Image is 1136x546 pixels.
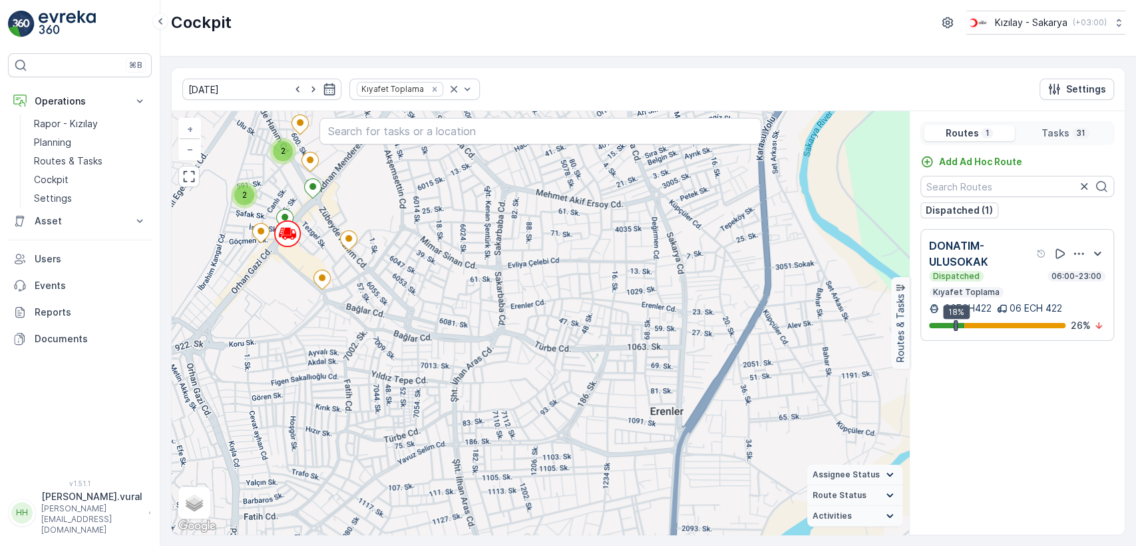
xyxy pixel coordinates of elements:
p: Asset [35,214,125,228]
span: Route Status [813,490,866,501]
summary: Activities [807,506,902,527]
summary: Assignee Status [807,465,902,485]
p: [PERSON_NAME].vural [41,490,142,503]
p: Kızılay - Sakarya [995,16,1067,29]
p: Documents [35,332,146,346]
p: ( +03:00 ) [1073,17,1107,28]
p: Rapor - Kızılay [34,117,98,131]
p: 1 [984,128,990,138]
a: Settings [29,189,152,208]
p: Settings [34,192,72,205]
div: HH [11,502,33,523]
button: Settings [1040,79,1114,100]
p: Routes & Tasks [894,294,907,363]
p: Events [35,279,146,292]
a: Users [8,246,152,272]
img: logo_light-DOdMpM7g.png [39,11,96,37]
div: 18% [943,305,970,320]
p: Operations [35,95,125,108]
img: logo [8,11,35,37]
p: Settings [1066,83,1106,96]
p: Dispatched [932,271,981,282]
span: Assignee Status [813,469,880,480]
a: Routes & Tasks [29,152,152,170]
span: 2 [242,190,247,200]
div: Remove Kıyafet Toplama [427,84,442,95]
p: [PERSON_NAME][EMAIL_ADDRESS][DOMAIN_NAME] [41,503,142,535]
p: 31 [1075,128,1087,138]
p: Add Ad Hoc Route [939,155,1022,168]
a: Open this area in Google Maps (opens a new window) [175,517,219,535]
img: Google [175,517,219,535]
a: Reports [8,299,152,326]
p: Users [35,252,146,266]
span: − [187,143,194,154]
p: Dispatched (1) [926,204,993,217]
p: Routes & Tasks [34,154,102,168]
span: v 1.51.1 [8,479,152,487]
p: Cockpit [34,173,69,186]
div: Kıyafet Toplama [357,83,426,95]
button: Dispatched (1) [920,202,998,218]
div: 2 [231,182,258,208]
button: Asset [8,208,152,234]
p: 06ECH422 [942,302,992,315]
p: 06:00-23:00 [1050,271,1103,282]
a: Planning [29,133,152,152]
p: Reports [35,306,146,319]
summary: Route Status [807,485,902,506]
a: Cockpit [29,170,152,189]
span: 2 [281,146,285,156]
input: Search Routes [920,176,1114,197]
div: 2 [270,138,296,164]
p: Tasks [1041,127,1069,140]
a: Zoom In [180,119,200,139]
a: Documents [8,326,152,352]
button: Kızılay - Sakarya(+03:00) [966,11,1125,35]
p: 06 ECH 422 [1010,302,1062,315]
span: Activities [813,511,852,521]
input: dd/mm/yyyy [182,79,341,100]
p: Routes [945,127,978,140]
p: Planning [34,136,71,149]
p: 26 % [1071,319,1091,332]
p: ⌘B [129,60,142,71]
p: DONATIM-ULUSOKAK [929,238,1034,270]
a: Events [8,272,152,299]
p: Cockpit [171,12,232,33]
img: k%C4%B1z%C4%B1lay_DTAvauz.png [966,15,990,30]
a: Layers [180,488,209,517]
span: + [187,123,193,135]
input: Search for tasks or a location [319,118,762,144]
p: Kıyafet Toplama [932,287,1001,298]
a: Add Ad Hoc Route [920,155,1022,168]
div: Help Tooltip Icon [1036,248,1047,259]
button: Operations [8,88,152,115]
button: HH[PERSON_NAME].vural[PERSON_NAME][EMAIL_ADDRESS][DOMAIN_NAME] [8,490,152,535]
a: Rapor - Kızılay [29,115,152,133]
a: Zoom Out [180,139,200,159]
